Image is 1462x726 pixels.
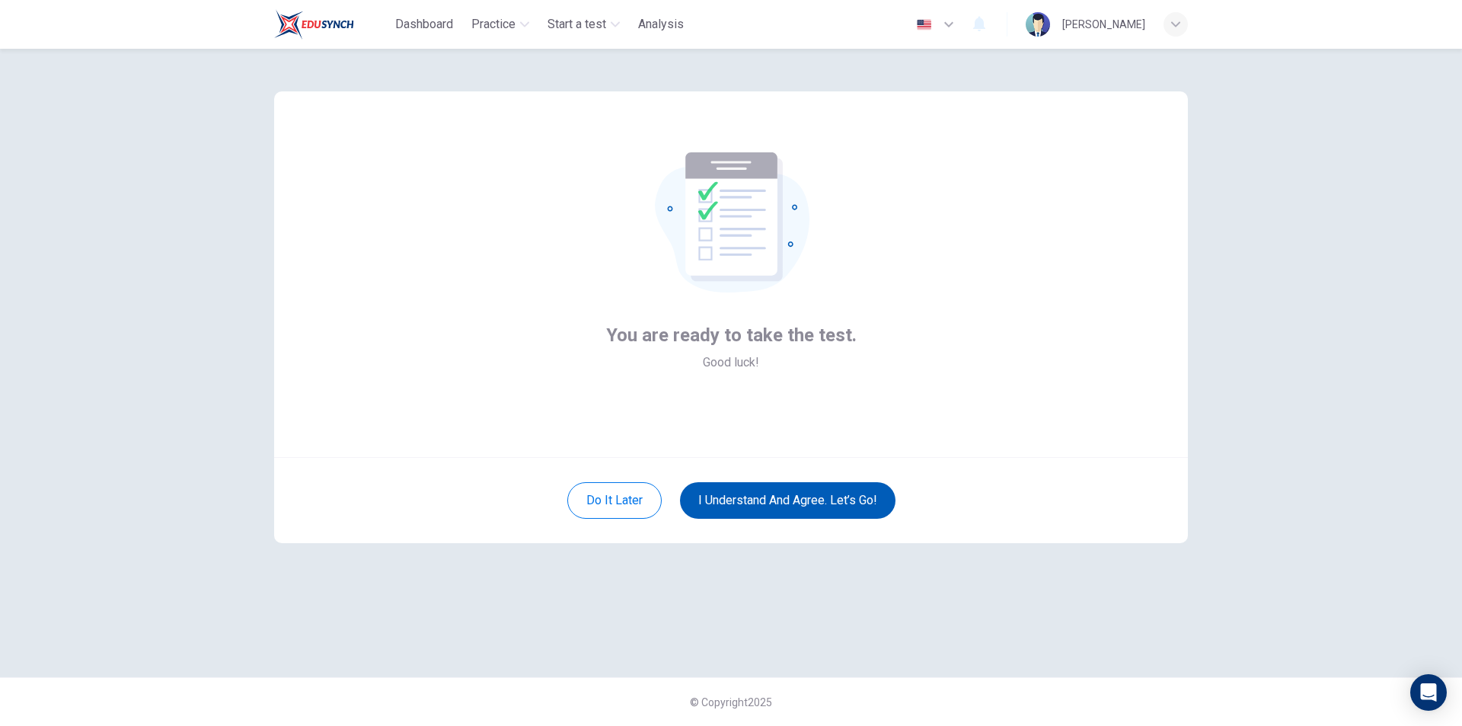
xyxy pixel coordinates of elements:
span: You are ready to take the test. [606,323,857,347]
div: Open Intercom Messenger [1410,674,1447,711]
span: Dashboard [395,15,453,34]
button: I understand and agree. Let’s go! [680,482,895,519]
div: [PERSON_NAME] [1062,15,1145,34]
span: © Copyright 2025 [690,696,772,708]
img: Profile picture [1026,12,1050,37]
img: Train Test logo [274,9,354,40]
img: en [915,19,934,30]
button: Do it later [567,482,662,519]
span: Analysis [638,15,684,34]
button: Dashboard [389,11,459,38]
span: Practice [471,15,516,34]
a: Train Test logo [274,9,389,40]
span: Start a test [547,15,606,34]
button: Practice [465,11,535,38]
button: Analysis [632,11,690,38]
button: Start a test [541,11,626,38]
span: Good luck! [703,353,759,372]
